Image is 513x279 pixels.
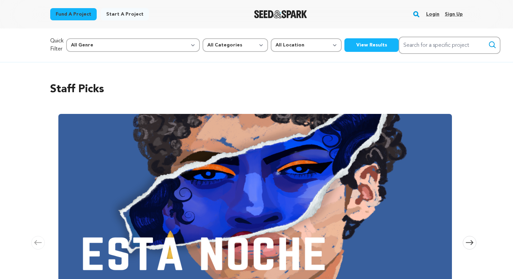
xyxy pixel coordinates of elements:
a: Login [426,9,439,20]
a: Fund a project [50,8,97,20]
a: Seed&Spark Homepage [254,10,307,18]
a: Start a project [101,8,149,20]
input: Search for a specific project [399,37,500,54]
p: Quick Filter [50,37,63,53]
a: Sign up [445,9,463,20]
img: Seed&Spark Logo Dark Mode [254,10,307,18]
h2: Staff Picks [50,81,463,98]
button: View Results [344,38,399,52]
